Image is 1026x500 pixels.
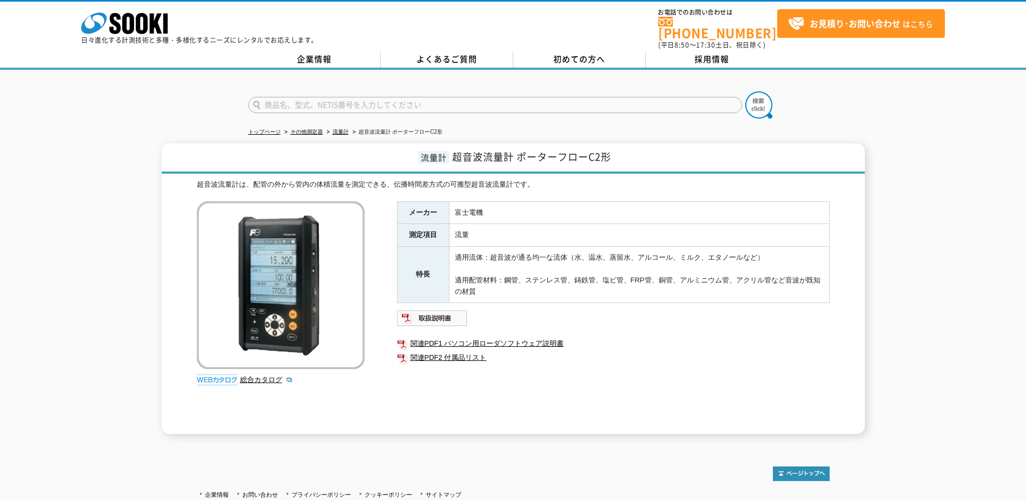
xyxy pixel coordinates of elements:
[449,224,829,247] td: 流量
[810,17,901,30] strong: お見積り･お問い合わせ
[205,491,229,498] a: 企業情報
[773,466,830,481] img: トップページへ
[333,129,349,135] a: 流量計
[397,310,468,327] img: 取扱説明書
[426,491,461,498] a: サイトマップ
[397,201,449,224] th: メーカー
[452,149,611,164] span: 超音波流量計 ポーターフローC2形
[777,9,945,38] a: お見積り･お問い合わせはこちら
[658,9,777,16] span: お電話でのお問い合わせは
[365,491,412,498] a: クッキーポリシー
[197,201,365,369] img: 超音波流量計 ポーターフローC2形
[696,40,716,50] span: 17:30
[248,51,381,68] a: 企業情報
[449,201,829,224] td: 富士電機
[242,491,278,498] a: お問い合わせ
[290,129,323,135] a: その他測定器
[292,491,351,498] a: プライバシーポリシー
[745,91,772,119] img: btn_search.png
[513,51,646,68] a: 初めての方へ
[674,40,690,50] span: 8:50
[646,51,778,68] a: 採用情報
[658,17,777,39] a: [PHONE_NUMBER]
[397,337,830,351] a: 関連PDF1 パソコン用ローダソフトウェア説明書
[788,16,933,32] span: はこちら
[248,129,281,135] a: トップページ
[397,247,449,303] th: 特長
[197,374,237,385] img: webカタログ
[381,51,513,68] a: よくあるご質問
[248,97,742,113] input: 商品名、型式、NETIS番号を入力してください
[397,351,830,365] a: 関連PDF2 付属品リスト
[197,179,830,190] div: 超音波流量計は、配管の外から管内の体積流量を測定できる、伝播時間差方式の可搬型超音波流量計です。
[658,40,765,50] span: (平日 ～ 土日、祝日除く)
[397,317,468,325] a: 取扱説明書
[553,53,605,65] span: 初めての方へ
[81,37,318,43] p: 日々進化する計測技術と多種・多様化するニーズにレンタルでお応えします。
[397,224,449,247] th: 測定項目
[418,151,449,163] span: 流量計
[449,247,829,303] td: 適用流体：超音波が通る均一な流体（水、温水、蒸留水、アルコール、ミルク、エタノールなど） 適用配管材料：鋼管、ステンレス管、鋳鉄管、塩ビ管、FRP管、銅管、アルミニウム管、アクリル管など音波が既...
[350,127,443,138] li: 超音波流量計 ポーターフローC2形
[240,376,293,384] a: 総合カタログ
